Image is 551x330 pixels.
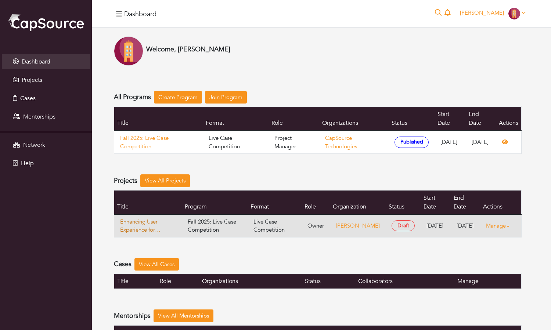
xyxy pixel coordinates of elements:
th: Role [269,107,319,131]
td: Live Case Competition [248,214,302,237]
th: Status [386,190,421,214]
span: Network [23,141,45,149]
td: Project Manager [269,131,319,154]
td: Fall 2025: Live Case Competition [182,214,247,237]
a: View All Mentorships [154,309,213,322]
img: cap_logo.png [7,13,84,32]
th: Title [114,107,203,131]
th: Title [114,190,182,214]
a: Manage [486,219,515,233]
td: [DATE] [451,214,480,237]
span: Cases [20,94,36,102]
span: Draft [392,220,415,232]
h4: Dashboard [124,10,156,18]
th: Manage [454,274,522,289]
th: Actions [496,107,522,131]
th: Program [182,190,247,214]
th: Format [203,107,269,131]
a: CapSource Technologies [325,134,357,150]
span: Help [21,159,34,167]
th: Title [114,274,157,289]
th: Actions [480,190,522,214]
a: Join Program [205,91,247,104]
a: Dashboard [2,54,90,69]
th: Collaborators [355,274,454,289]
th: Organization [330,190,386,214]
a: Create Program [154,91,202,104]
a: [PERSON_NAME] [457,9,529,17]
th: Status [302,274,355,289]
th: Organizations [199,274,302,289]
a: View All Projects [140,174,190,187]
span: [PERSON_NAME] [460,9,504,17]
th: Role [302,190,330,214]
a: Enhancing User Experience for [PERSON_NAME] Platform [120,218,176,234]
th: Start Date [421,190,451,214]
h4: All Programs [114,93,151,101]
a: Projects [2,73,90,87]
td: [DATE] [421,214,451,237]
h4: Projects [114,177,137,185]
th: Status [389,107,435,131]
img: Company-Icon-7f8a26afd1715722aa5ae9dc11300c11ceeb4d32eda0db0d61c21d11b95ecac6.png [508,8,520,19]
td: [DATE] [466,131,496,154]
td: Live Case Competition [203,131,269,154]
td: [DATE] [435,131,466,154]
th: End Date [451,190,480,214]
th: End Date [466,107,496,131]
img: Company-Icon-7f8a26afd1715722aa5ae9dc11300c11ceeb4d32eda0db0d61c21d11b95ecac6.png [114,36,143,66]
td: Owner [302,214,330,237]
span: Dashboard [22,58,50,66]
th: Role [157,274,199,289]
a: Cases [2,91,90,106]
span: Mentorships [23,113,55,121]
h4: Mentorships [114,312,151,320]
th: Start Date [435,107,466,131]
a: Fall 2025: Live Case Competition [120,134,197,151]
a: Mentorships [2,109,90,124]
a: [PERSON_NAME] [336,222,380,229]
h4: Cases [114,260,132,268]
span: Projects [22,76,42,84]
a: View All Cases [134,258,179,271]
a: Network [2,138,90,152]
a: Help [2,156,90,171]
th: Organizations [319,107,389,131]
span: Published [395,137,429,148]
th: Format [248,190,302,214]
h4: Welcome, [PERSON_NAME] [146,46,230,54]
